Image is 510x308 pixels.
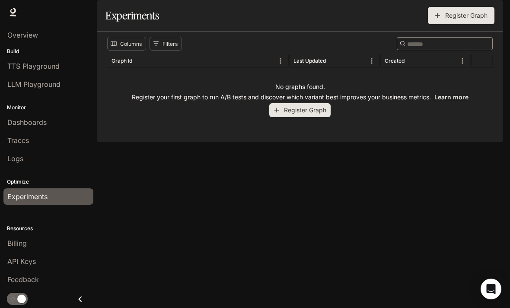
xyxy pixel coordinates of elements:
[132,93,469,102] p: Register your first graph to run A/B tests and discover which variant best improves your business...
[481,279,501,299] div: Open Intercom Messenger
[112,57,132,64] div: Graph Id
[327,54,340,67] button: Sort
[405,54,418,67] button: Sort
[428,7,494,24] button: Register Graph
[269,103,331,117] button: Register Graph
[275,83,325,91] p: No graphs found.
[105,7,159,24] h1: Experiments
[385,57,405,64] div: Created
[107,37,146,51] button: Select columns
[133,54,146,67] button: Sort
[434,93,469,101] a: Learn more
[150,37,182,51] button: Show filters
[293,57,326,64] div: Last Updated
[397,37,493,50] div: Search
[365,54,378,67] button: Menu
[456,54,469,67] button: Menu
[274,54,287,67] button: Menu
